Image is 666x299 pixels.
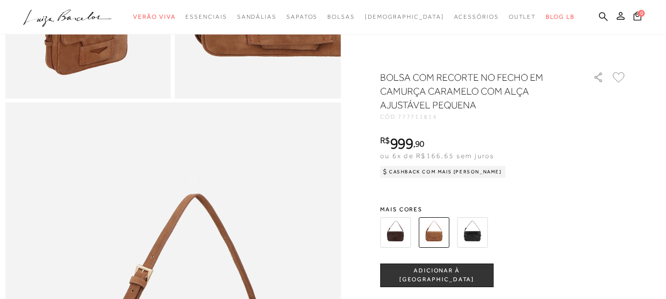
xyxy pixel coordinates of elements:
[413,139,424,148] i: ,
[380,136,390,145] i: R$
[327,13,355,20] span: Bolsas
[415,138,424,149] span: 90
[380,166,506,178] div: Cashback com Mais [PERSON_NAME]
[286,13,317,20] span: Sapatos
[454,13,499,20] span: Acessórios
[365,13,444,20] span: [DEMOGRAPHIC_DATA]
[286,8,317,26] a: categoryNavScreenReaderText
[390,134,413,152] span: 999
[381,266,493,284] span: ADICIONAR À [GEOGRAPHIC_DATA]
[638,10,645,17] span: 0
[398,113,437,120] span: 777711814
[380,70,565,112] h1: BOLSA COM RECORTE NO FECHO EM CAMURÇA CARAMELO COM ALÇA AJUSTÁVEL PEQUENA
[380,114,577,120] div: CÓD:
[185,13,227,20] span: Essenciais
[133,8,175,26] a: categoryNavScreenReaderText
[327,8,355,26] a: categoryNavScreenReaderText
[380,264,493,287] button: ADICIONAR À [GEOGRAPHIC_DATA]
[454,8,499,26] a: categoryNavScreenReaderText
[380,152,494,160] span: ou 6x de R$166,65 sem juros
[365,8,444,26] a: noSubCategoriesText
[457,217,488,248] img: BOLSA COM RECORTE NO FECHO EM COURO PRETO COM ALÇA AJUSTÁVEL PEQUENA
[237,8,277,26] a: categoryNavScreenReaderText
[631,11,644,24] button: 0
[546,8,574,26] a: BLOG LB
[380,217,411,248] img: BOLSA COM RECORTE NO FECHO EM CAMURÇA CAFÉ COM ALÇA AJUSTÁVEL PEQUENA
[380,206,627,212] span: Mais cores
[237,13,277,20] span: Sandálias
[133,13,175,20] span: Verão Viva
[509,13,536,20] span: Outlet
[185,8,227,26] a: categoryNavScreenReaderText
[419,217,449,248] img: BOLSA COM RECORTE NO FECHO EM CAMURÇA CARAMELO COM ALÇA AJUSTÁVEL PEQUENA
[509,8,536,26] a: categoryNavScreenReaderText
[546,13,574,20] span: BLOG LB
